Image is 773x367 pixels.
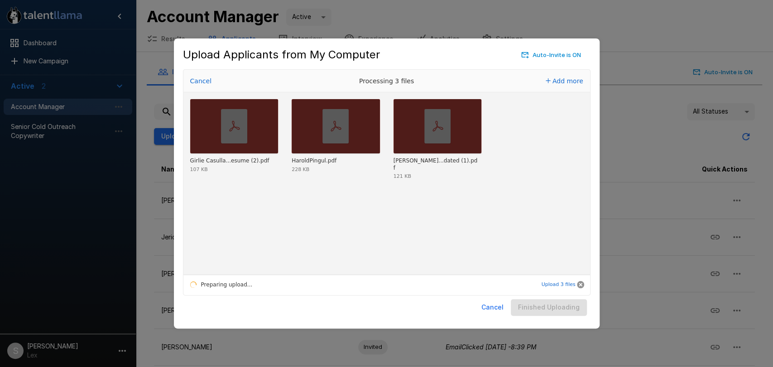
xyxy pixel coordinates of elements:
[183,48,380,62] h5: Upload Applicants from My Computer
[292,167,309,172] div: 228 KB
[292,157,336,165] div: HaroldPingul.pdf
[190,157,269,165] div: Girlie Casulla Account Manager - Remote Resume (2).pdf
[478,299,507,316] button: Cancel
[394,174,411,179] div: 121 KB
[394,157,480,172] div: JEFFREY CEBRERO CV Updated (1).pdf
[187,75,214,87] button: Cancel
[319,70,455,92] div: Processing 3 files
[542,75,587,87] button: Add more files
[577,281,584,288] button: Cancel
[183,69,591,296] div: Uppy Dashboard
[541,276,575,294] button: Upload 3 files
[190,167,208,172] div: 107 KB
[552,77,583,85] span: Add more
[183,274,253,295] div: Preparing upload...
[519,48,583,62] button: Auto-Invite is ON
